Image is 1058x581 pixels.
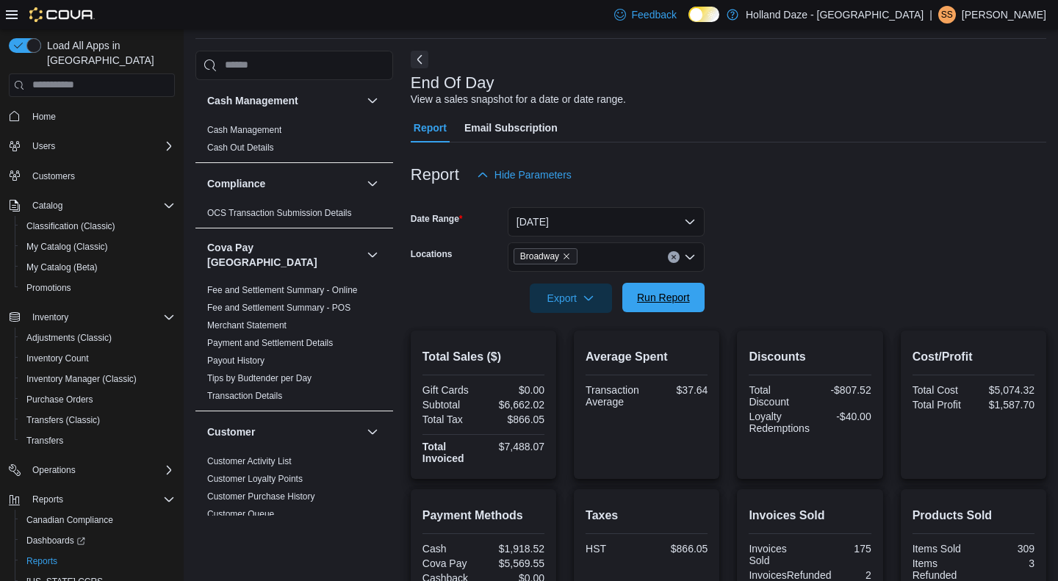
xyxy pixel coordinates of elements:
[21,391,99,408] a: Purchase Orders
[586,543,644,555] div: HST
[207,125,281,135] a: Cash Management
[746,6,924,24] p: Holland Daze - [GEOGRAPHIC_DATA]
[530,284,612,313] button: Export
[26,167,81,185] a: Customers
[749,569,831,581] div: InvoicesRefunded
[913,384,971,396] div: Total Cost
[21,350,95,367] a: Inventory Count
[15,430,181,451] button: Transfers
[26,332,112,344] span: Adjustments (Classic)
[929,6,932,24] p: |
[562,252,571,261] button: Remove Broadway from selection in this group
[26,308,74,326] button: Inventory
[3,460,181,480] button: Operations
[464,113,558,142] span: Email Subscription
[207,142,274,153] a: Cash Out Details
[21,411,106,429] a: Transfers (Classic)
[411,92,626,107] div: View a sales snapshot for a date or date range.
[913,399,971,411] div: Total Profit
[913,557,971,581] div: Items Refunded
[749,507,871,524] h2: Invoices Sold
[688,7,719,22] input: Dark Mode
[207,390,282,402] span: Transaction Details
[26,394,93,405] span: Purchase Orders
[207,93,298,108] h3: Cash Management
[21,259,175,276] span: My Catalog (Beta)
[207,240,361,270] button: Cova Pay [GEOGRAPHIC_DATA]
[749,411,810,434] div: Loyalty Redemptions
[976,543,1034,555] div: 309
[422,414,481,425] div: Total Tax
[41,38,175,68] span: Load All Apps in [GEOGRAPHIC_DATA]
[21,329,175,347] span: Adjustments (Classic)
[26,491,69,508] button: Reports
[411,213,463,225] label: Date Range
[207,93,361,108] button: Cash Management
[749,543,807,566] div: Invoices Sold
[32,111,56,123] span: Home
[3,195,181,216] button: Catalog
[195,204,393,228] div: Compliance
[207,320,287,331] span: Merchant Statement
[207,355,264,367] span: Payout History
[422,441,464,464] strong: Total Invoiced
[26,435,63,447] span: Transfers
[21,391,175,408] span: Purchase Orders
[520,249,559,264] span: Broadway
[637,290,690,305] span: Run Report
[195,281,393,411] div: Cova Pay [GEOGRAPHIC_DATA]
[15,348,181,369] button: Inventory Count
[422,399,481,411] div: Subtotal
[26,137,61,155] button: Users
[207,142,274,154] span: Cash Out Details
[411,51,428,68] button: Next
[938,6,956,24] div: Shawn S
[632,7,677,22] span: Feedback
[414,113,447,142] span: Report
[32,170,75,182] span: Customers
[422,348,544,366] h2: Total Sales ($)
[26,108,62,126] a: Home
[21,238,114,256] a: My Catalog (Classic)
[21,511,175,529] span: Canadian Compliance
[21,350,175,367] span: Inventory Count
[649,543,708,555] div: $866.05
[26,167,175,185] span: Customers
[586,348,708,366] h2: Average Spent
[622,283,705,312] button: Run Report
[364,175,381,192] button: Compliance
[32,464,76,476] span: Operations
[207,284,358,296] span: Fee and Settlement Summary - Online
[411,166,459,184] h3: Report
[207,425,255,439] h3: Customer
[21,432,175,450] span: Transfers
[207,372,312,384] span: Tips by Budtender per Day
[207,474,303,484] a: Customer Loyalty Points
[813,384,871,396] div: -$807.52
[364,246,381,264] button: Cova Pay [GEOGRAPHIC_DATA]
[816,411,871,422] div: -$40.00
[21,259,104,276] a: My Catalog (Beta)
[486,399,544,411] div: $6,662.02
[749,348,871,366] h2: Discounts
[207,491,315,502] a: Customer Purchase History
[486,557,544,569] div: $5,569.55
[486,414,544,425] div: $866.05
[539,284,603,313] span: Export
[486,384,544,396] div: $0.00
[411,74,494,92] h3: End Of Day
[195,121,393,162] div: Cash Management
[749,384,807,408] div: Total Discount
[26,220,115,232] span: Classification (Classic)
[26,555,57,567] span: Reports
[813,543,871,555] div: 175
[486,441,544,452] div: $7,488.07
[207,302,350,314] span: Fee and Settlement Summary - POS
[15,237,181,257] button: My Catalog (Classic)
[207,455,292,467] span: Customer Activity List
[15,410,181,430] button: Transfers (Classic)
[32,494,63,505] span: Reports
[207,337,333,349] span: Payment and Settlement Details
